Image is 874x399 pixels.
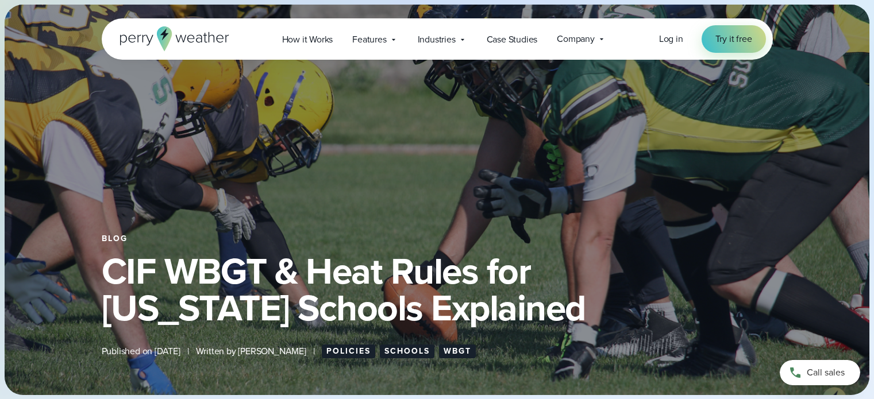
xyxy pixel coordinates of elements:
span: Case Studies [487,33,538,47]
a: Policies [322,344,375,358]
a: How it Works [272,28,343,51]
div: Blog [102,234,773,243]
a: Schools [380,344,434,358]
span: Features [352,33,386,47]
span: Call sales [807,366,845,379]
span: Published on [DATE] [102,344,180,358]
a: WBGT [439,344,476,358]
span: | [313,344,315,358]
span: Log in [659,32,683,45]
span: Try it free [715,32,752,46]
span: Written by [PERSON_NAME] [196,344,306,358]
a: Call sales [780,360,860,385]
a: Log in [659,32,683,46]
span: | [187,344,189,358]
a: Case Studies [477,28,548,51]
span: Industries [418,33,456,47]
span: How it Works [282,33,333,47]
a: Try it free [702,25,766,53]
span: Company [557,32,595,46]
h1: CIF WBGT & Heat Rules for [US_STATE] Schools Explained [102,253,773,326]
